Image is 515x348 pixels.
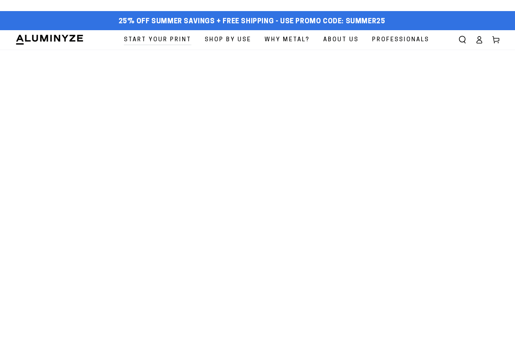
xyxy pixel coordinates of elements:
span: Shop By Use [205,35,251,45]
a: Why Metal? [259,30,316,50]
summary: Search our site [454,31,471,48]
span: 25% off Summer Savings + Free Shipping - Use Promo Code: SUMMER25 [119,18,385,26]
a: Shop By Use [199,30,257,50]
span: About Us [323,35,359,45]
span: Professionals [372,35,429,45]
a: Start Your Print [118,30,197,50]
span: Start Your Print [124,35,191,45]
a: Professionals [366,30,435,50]
img: Aluminyze [15,34,84,45]
a: About Us [318,30,364,50]
span: Why Metal? [265,35,310,45]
